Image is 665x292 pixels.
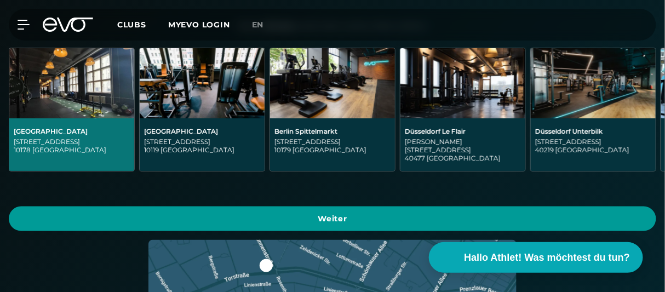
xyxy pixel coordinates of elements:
[400,48,525,118] img: Düsseldorf Le Flair
[117,19,168,30] a: Clubs
[270,48,395,118] img: Berlin Spittelmarkt
[405,138,521,162] div: [PERSON_NAME][STREET_ADDRESS] 40477 [GEOGRAPHIC_DATA]
[252,19,277,31] a: en
[252,20,264,30] span: en
[531,48,656,118] img: Düsseldorf Unterbilk
[464,250,630,265] span: Hallo Athlet! Was möchtest du tun?
[274,127,391,135] div: Berlin Spittelmarkt
[14,127,130,135] div: [GEOGRAPHIC_DATA]
[22,213,643,225] span: Weiter
[535,138,651,154] div: [STREET_ADDRESS] 40219 [GEOGRAPHIC_DATA]
[168,20,230,30] a: MYEVO LOGIN
[429,242,643,273] button: Hallo Athlet! Was möchtest du tun?
[144,127,260,135] div: [GEOGRAPHIC_DATA]
[274,138,391,154] div: [STREET_ADDRESS] 10179 [GEOGRAPHIC_DATA]
[9,48,134,118] img: Berlin Alexanderplatz
[140,48,265,118] img: Berlin Rosenthaler Platz
[535,127,651,135] div: Düsseldorf Unterbilk
[14,138,130,154] div: [STREET_ADDRESS] 10178 [GEOGRAPHIC_DATA]
[9,207,656,231] a: Weiter
[144,138,260,154] div: [STREET_ADDRESS] 10119 [GEOGRAPHIC_DATA]
[117,20,146,30] span: Clubs
[405,127,521,135] div: Düsseldorf Le Flair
